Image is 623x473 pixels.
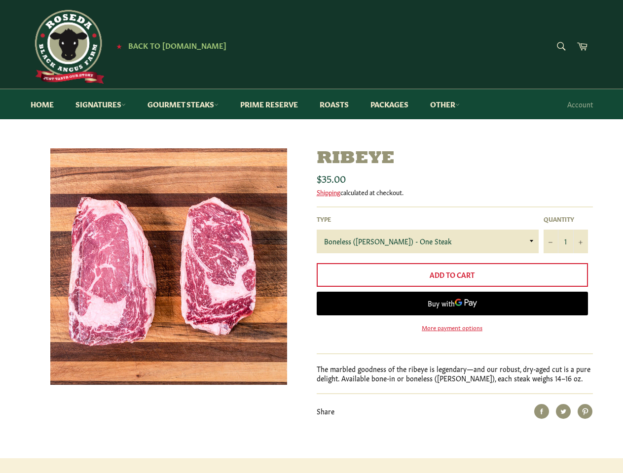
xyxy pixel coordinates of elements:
button: Add to Cart [317,263,588,287]
a: Shipping [317,187,340,197]
img: Ribeye [50,148,287,385]
label: Type [317,215,539,223]
a: Account [562,90,598,119]
a: Home [21,89,64,119]
button: Reduce item quantity by one [544,230,558,253]
div: calculated at checkout. [317,188,593,197]
span: $35.00 [317,171,346,185]
span: Share [317,406,334,416]
a: Other [420,89,470,119]
a: Gourmet Steaks [138,89,228,119]
h1: Ribeye [317,148,593,169]
span: Back to [DOMAIN_NAME] [128,40,226,50]
button: Increase item quantity by one [573,230,588,253]
a: Packages [361,89,418,119]
a: More payment options [317,323,588,332]
label: Quantity [544,215,588,223]
img: Roseda Beef [31,10,105,84]
a: Roasts [310,89,359,119]
a: Signatures [66,89,136,119]
p: The marbled goodness of the ribeye is legendary—and our robust, dry-aged cut is a pure delight. A... [317,364,593,383]
a: ★ Back to [DOMAIN_NAME] [111,42,226,50]
span: Add to Cart [430,270,475,279]
a: Prime Reserve [230,89,308,119]
span: ★ [116,42,122,50]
